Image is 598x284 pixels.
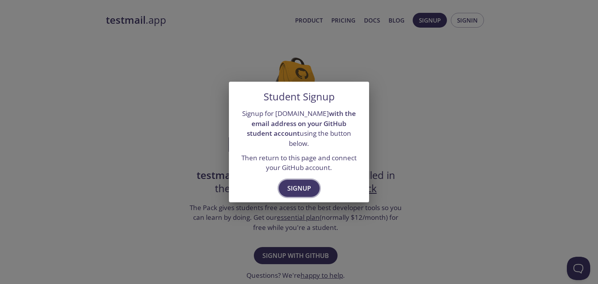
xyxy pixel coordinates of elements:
[247,109,356,138] strong: with the email address on your GitHub student account
[238,109,360,149] p: Signup for [DOMAIN_NAME] using the button below.
[238,153,360,173] p: Then return to this page and connect your GitHub account.
[287,183,311,194] span: Signup
[264,91,335,103] h5: Student Signup
[279,180,320,197] button: Signup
